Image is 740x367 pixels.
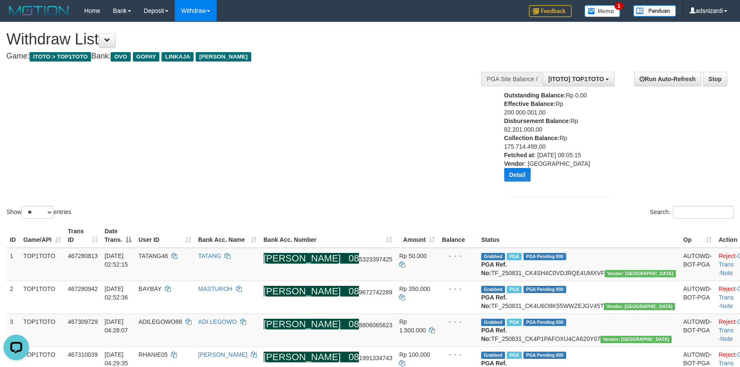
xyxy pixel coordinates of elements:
a: Reject [719,351,736,358]
b: PGA Ref. No: [481,294,507,309]
a: Run Auto-Refresh [634,72,701,86]
th: Op: activate to sort column ascending [680,223,715,248]
span: Copy 088806065623 to clipboard [349,322,392,329]
td: TOP1TOTO [20,314,65,346]
b: Outstanding Balance: [504,92,566,99]
input: Search: [673,206,734,219]
b: Collection Balance: [504,135,560,141]
span: PGA Pending [523,253,566,260]
span: LINKAJA [162,52,194,62]
b: PGA Ref. No: [481,327,507,342]
span: Vendor URL: https://checkout4.1velocity.biz [604,303,675,310]
select: Showentries [21,206,53,219]
span: Marked by adsnizardi [507,253,522,260]
th: Balance [438,223,478,248]
span: Marked by adsdarwis [507,319,522,326]
td: 1 [6,248,20,281]
span: GOPAY [133,52,160,62]
a: TATANG [198,252,221,259]
td: TF_250831_CK4SH4C0VDJRQE4UMXVF [478,248,680,281]
b: Vendor [504,160,524,167]
button: Open LiveChat chat widget [3,3,29,29]
button: [ITOTO] TOP1TOTO [543,72,614,86]
span: RHANIE05 [138,351,167,358]
div: - - - [442,317,474,326]
td: TOP1TOTO [20,248,65,281]
ah_el_jm_1754079848546: 08 [349,286,359,297]
span: 467280942 [68,285,98,292]
div: - - - [442,350,474,359]
td: AUTOWD-BOT-PGA [680,314,715,346]
a: [PERSON_NAME] [198,351,247,358]
span: Copy 089672742289 to clipboard [349,289,392,296]
td: TF_250831_CK4P1PAFOXU4CA620Y07 [478,314,680,346]
span: BAYBAY [138,285,162,292]
img: Feedback.jpg [529,5,572,17]
img: Button%20Memo.svg [584,5,620,17]
span: 467309729 [68,318,98,325]
span: Marked by adsnizardi [507,286,522,293]
span: Grabbed [481,352,505,359]
span: [DATE] 04:29:35 [105,351,128,367]
img: MOTION_logo.png [6,4,71,17]
span: [DATE] 02:52:36 [105,285,128,301]
label: Search: [650,206,734,219]
a: Reject [719,285,736,292]
td: AUTOWD-BOT-PGA [680,281,715,314]
ah_el_jm_1754079848546: 08 [349,253,359,264]
span: ITOTO > TOP1TOTO [29,52,91,62]
div: PGA Site Balance / [481,72,543,86]
td: TOP1TOTO [20,281,65,314]
a: MASTUROH [198,285,232,292]
th: Trans ID: activate to sort column ascending [65,223,101,248]
span: PGA Pending [523,286,566,293]
span: Copy 085323397425 to clipboard [349,256,392,263]
div: Rp 0,00 Rp 200.000.001,00 Rp 82.201.000,00 Rp 175.714.499,00 : [DATE] 08:05:15 : [GEOGRAPHIC_DATA] [504,91,600,188]
h1: Withdraw List [6,31,485,48]
a: Reject [719,252,736,259]
td: AUTOWD-BOT-PGA [680,248,715,281]
b: PGA Ref. No: [481,261,507,276]
span: OVO [111,52,130,62]
span: [ITOTO] TOP1TOTO [548,76,604,82]
a: Stop [703,72,727,86]
a: Note [720,270,733,276]
th: Bank Acc. Number: activate to sort column ascending [260,223,396,248]
div: - - - [442,285,474,293]
b: Effective Balance: [504,100,556,107]
th: Date Trans.: activate to sort column descending [101,223,135,248]
ah_el_jm_1754079848546: [PERSON_NAME] [264,253,341,264]
span: ADILEGOWO88 [138,318,182,325]
a: Reject [719,318,736,325]
ah_el_jm_1754079848546: 08 [349,319,359,329]
button: Detail [504,168,531,182]
span: 467310039 [68,351,98,358]
th: Game/API: activate to sort column ascending [20,223,65,248]
span: PGA Pending [523,319,566,326]
span: [DATE] 02:52:15 [105,252,128,268]
span: PGA Pending [523,352,566,359]
a: ADI LEGOWO [198,318,237,325]
ah_el_jm_1754079848546: 08 [349,352,359,362]
td: 2 [6,281,20,314]
span: [DATE] 04:28:07 [105,318,128,334]
ah_el_jm_1754079848546: [PERSON_NAME] [264,352,341,362]
span: TATANG46 [138,252,168,259]
label: Show entries [6,206,71,219]
td: 3 [6,314,20,346]
span: Grabbed [481,253,505,260]
th: User ID: activate to sort column ascending [135,223,195,248]
b: Disbursement Balance: [504,117,571,124]
th: Bank Acc. Name: activate to sort column ascending [195,223,260,248]
th: Status [478,223,680,248]
a: Note [720,335,733,342]
span: Grabbed [481,286,505,293]
td: TF_250831_CK4U6O8K55WWZEJGV45T [478,281,680,314]
th: Amount: activate to sort column ascending [396,223,438,248]
span: Copy 081991334743 to clipboard [349,355,392,361]
span: Rp 350.000 [399,285,430,292]
span: Rp 100.000 [399,351,430,358]
div: - - - [442,252,474,260]
span: 1 [614,2,623,10]
b: Fetched at [504,152,534,159]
